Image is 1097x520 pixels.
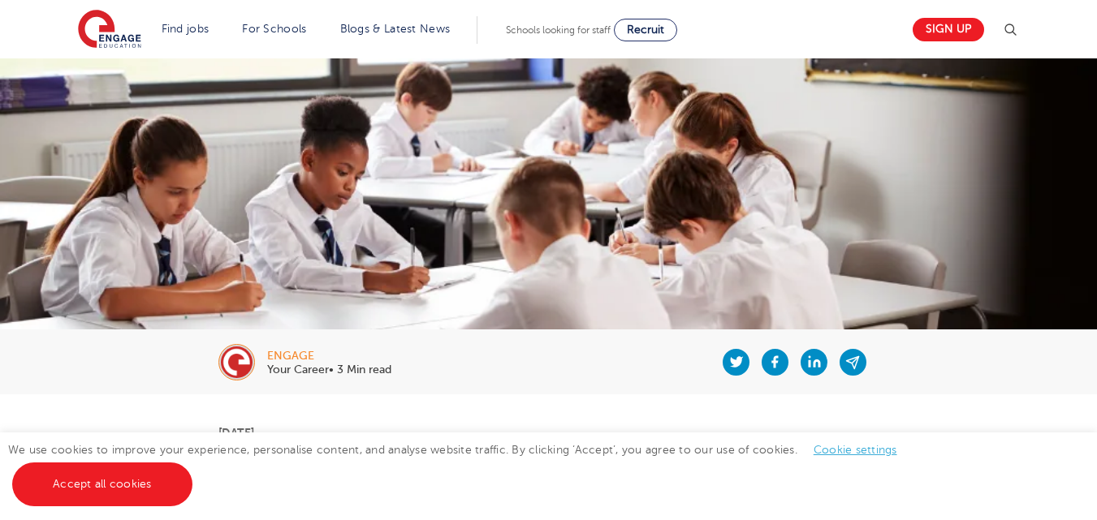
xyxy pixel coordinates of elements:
a: Accept all cookies [12,462,192,506]
a: Recruit [614,19,677,41]
a: Cookie settings [814,444,897,456]
a: Sign up [913,18,984,41]
p: [DATE] [218,427,879,438]
div: engage [267,350,391,362]
a: Blogs & Latest News [340,23,451,35]
span: We use cookies to improve your experience, personalise content, and analyse website traffic. By c... [8,444,913,490]
img: Engage Education [78,10,141,50]
a: For Schools [242,23,306,35]
a: Find jobs [162,23,209,35]
p: Your Career• 3 Min read [267,364,391,376]
span: Recruit [627,24,664,36]
span: Schools looking for staff [506,24,611,36]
